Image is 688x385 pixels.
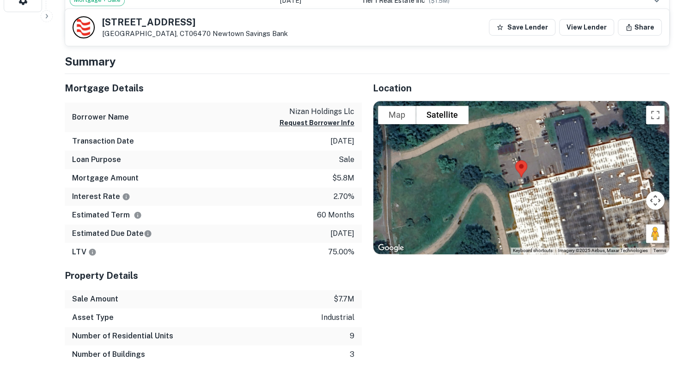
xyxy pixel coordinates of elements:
[646,224,664,243] button: Drag Pegman onto the map to open Street View
[330,228,354,239] p: [DATE]
[317,210,354,221] p: 60 months
[376,242,406,254] a: Open this area in Google Maps (opens a new window)
[653,248,666,253] a: Terms (opens in new tab)
[618,19,662,36] button: Share
[416,106,469,124] button: Show satellite imagery
[350,331,354,342] p: 9
[489,19,555,36] button: Save Lender
[72,154,121,165] h6: Loan Purpose
[102,18,288,27] h5: [STREET_ADDRESS]
[280,117,354,128] button: Request Borrower Info
[72,136,134,147] h6: Transaction Date
[280,106,354,117] p: nizan holdings llc
[339,154,354,165] p: sale
[321,312,354,323] p: industrial
[88,248,97,256] svg: LTVs displayed on the website are for informational purposes only and may be reported incorrectly...
[376,242,406,254] img: Google
[102,30,288,38] p: [GEOGRAPHIC_DATA], CT06470
[134,211,142,219] svg: Term is based on a standard schedule for this type of loan.
[334,294,354,305] p: $7.7m
[65,53,670,70] h4: Summary
[328,247,354,258] p: 75.00%
[72,191,130,202] h6: Interest Rate
[122,192,130,201] svg: The interest rates displayed on the website are for informational purposes only and may be report...
[213,30,288,37] a: Newtown Savings Bank
[72,112,129,123] h6: Borrower Name
[350,349,354,360] p: 3
[72,349,145,360] h6: Number of Buildings
[144,229,152,238] svg: Estimate is based on a standard schedule for this type of loan.
[646,191,664,210] button: Map camera controls
[72,294,118,305] h6: Sale Amount
[65,81,362,95] h5: Mortgage Details
[72,312,114,323] h6: Asset Type
[72,228,152,239] h6: Estimated Due Date
[558,248,648,253] span: Imagery ©2025 Airbus, Maxar Technologies
[72,173,139,184] h6: Mortgage Amount
[513,247,553,254] button: Keyboard shortcuts
[334,191,354,202] p: 2.70%
[642,311,688,355] iframe: Chat Widget
[72,210,142,221] h6: Estimated Term
[373,81,670,95] h5: Location
[72,331,173,342] h6: Number of Residential Units
[330,136,354,147] p: [DATE]
[72,247,97,258] h6: LTV
[65,269,362,283] h5: Property Details
[378,106,416,124] button: Show street map
[646,106,664,124] button: Toggle fullscreen view
[559,19,614,36] a: View Lender
[332,173,354,184] p: $5.8m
